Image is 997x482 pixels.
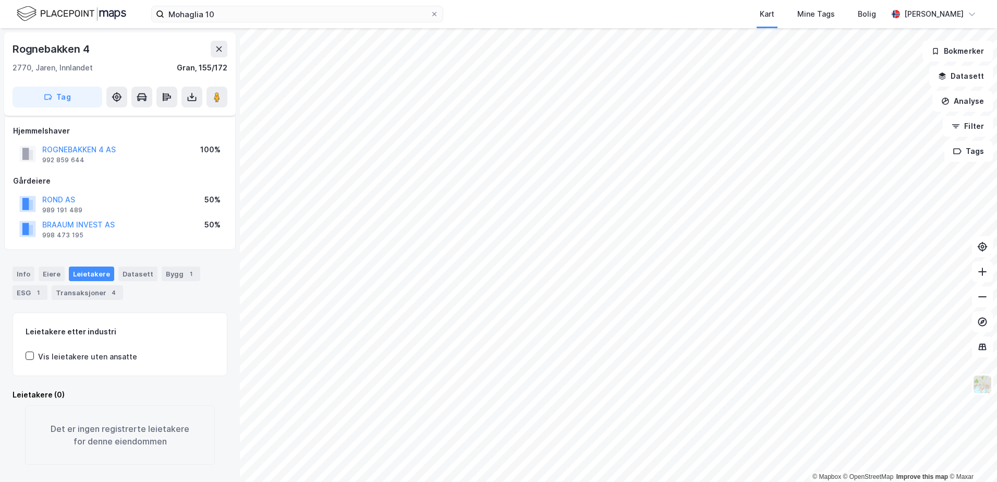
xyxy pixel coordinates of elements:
[13,62,93,74] div: 2770, Jaren, Innlandet
[186,269,196,279] div: 1
[52,285,123,300] div: Transaksjoner
[13,285,47,300] div: ESG
[17,5,126,23] img: logo.f888ab2527a4732fd821a326f86c7f29.svg
[13,87,102,107] button: Tag
[164,6,430,22] input: Søk på adresse, matrikkel, gårdeiere, leietakere eller personer
[118,267,157,281] div: Datasett
[204,219,221,231] div: 50%
[13,175,227,187] div: Gårdeiere
[42,156,84,164] div: 992 859 644
[812,473,841,480] a: Mapbox
[843,473,894,480] a: OpenStreetMap
[13,267,34,281] div: Info
[13,41,91,57] div: Rognebakken 4
[42,231,83,239] div: 998 473 195
[896,473,948,480] a: Improve this map
[945,432,997,482] div: Kontrollprogram for chat
[200,143,221,156] div: 100%
[25,405,215,465] div: Det er ingen registrerte leietakere for denne eiendommen
[922,41,993,62] button: Bokmerker
[13,389,227,401] div: Leietakere (0)
[945,432,997,482] iframe: Chat Widget
[204,194,221,206] div: 50%
[858,8,876,20] div: Bolig
[13,125,227,137] div: Hjemmelshaver
[760,8,774,20] div: Kart
[972,375,992,394] img: Z
[38,351,137,363] div: Vis leietakere uten ansatte
[797,8,835,20] div: Mine Tags
[39,267,65,281] div: Eiere
[162,267,200,281] div: Bygg
[42,206,82,214] div: 989 191 489
[943,116,993,137] button: Filter
[904,8,964,20] div: [PERSON_NAME]
[177,62,227,74] div: Gran, 155/172
[932,91,993,112] button: Analyse
[108,287,119,298] div: 4
[26,326,214,338] div: Leietakere etter industri
[33,287,43,298] div: 1
[944,141,993,162] button: Tags
[69,267,114,281] div: Leietakere
[929,66,993,87] button: Datasett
